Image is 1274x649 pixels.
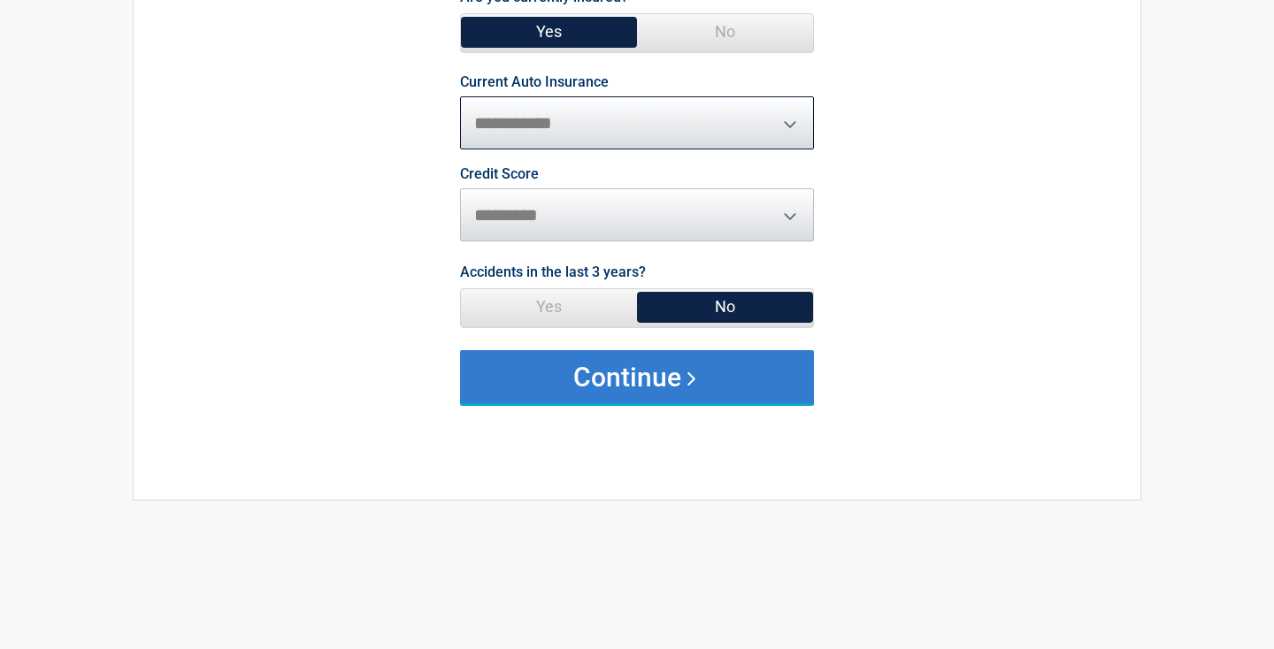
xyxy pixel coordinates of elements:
[460,350,814,403] button: Continue
[460,260,646,284] label: Accidents in the last 3 years?
[461,289,637,324] span: Yes
[461,14,637,50] span: Yes
[637,14,813,50] span: No
[637,289,813,324] span: No
[460,75,609,89] label: Current Auto Insurance
[460,167,539,181] label: Credit Score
